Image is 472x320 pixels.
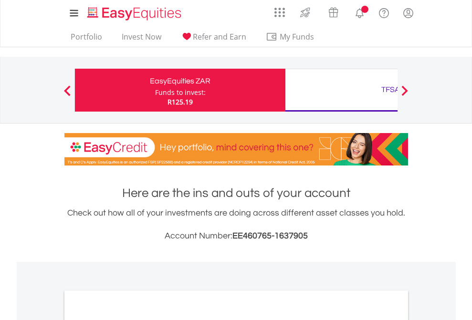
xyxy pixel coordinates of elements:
button: Next [395,90,414,100]
img: vouchers-v2.svg [325,5,341,20]
span: My Funds [266,31,328,43]
div: Funds to invest: [155,88,206,97]
img: EasyEquities_Logo.png [85,6,185,21]
img: EasyCredit Promotion Banner [64,133,408,165]
div: EasyEquities ZAR [81,74,280,88]
a: My Profile [396,2,420,23]
h1: Here are the ins and outs of your account [64,185,408,202]
span: EE460765-1637905 [232,231,308,240]
a: Invest Now [118,32,165,47]
span: R125.19 [168,97,193,106]
a: Portfolio [67,32,106,47]
span: Refer and Earn [193,31,246,42]
a: Vouchers [319,2,347,20]
a: Notifications [347,2,372,21]
a: FAQ's and Support [372,2,396,21]
a: Home page [84,2,185,21]
a: AppsGrid [268,2,291,18]
div: Check out how all of your investments are doing across different asset classes you hold. [64,206,408,243]
img: thrive-v2.svg [297,5,313,20]
img: grid-menu-icon.svg [274,7,285,18]
button: Previous [58,90,77,100]
h3: Account Number: [64,229,408,243]
a: Refer and Earn [177,32,250,47]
